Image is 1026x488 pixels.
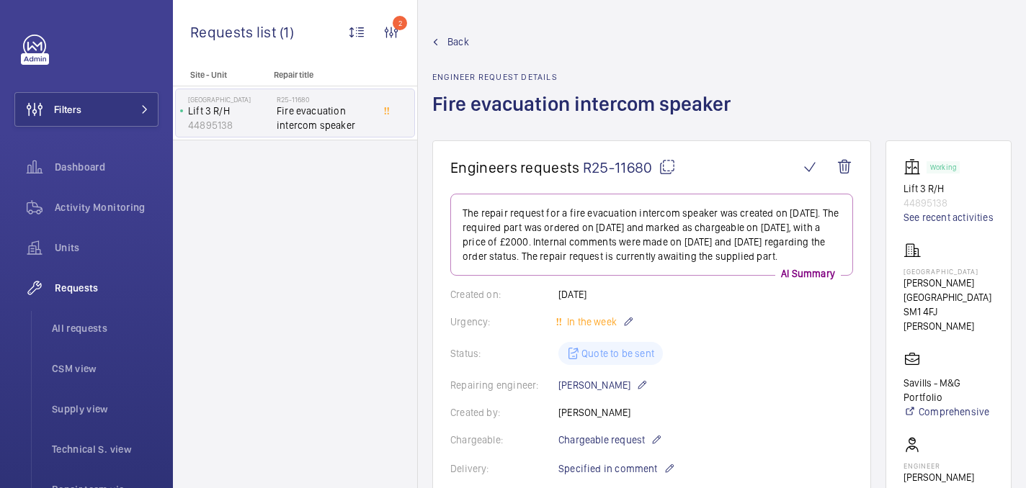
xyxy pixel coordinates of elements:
[277,95,372,104] h2: R25-11680
[583,158,676,176] span: R25-11680
[904,376,994,405] p: Savills - M&G Portfolio
[904,267,994,276] p: [GEOGRAPHIC_DATA]
[55,160,159,174] span: Dashboard
[930,165,956,170] p: Working
[190,23,280,41] span: Requests list
[450,158,580,176] span: Engineers requests
[188,104,271,118] p: Lift 3 R/H
[54,102,81,117] span: Filters
[904,196,994,210] p: 44895138
[52,402,159,416] span: Supply view
[274,70,369,80] p: Repair title
[558,433,645,447] span: Chargeable request
[904,276,994,304] p: [PERSON_NAME][GEOGRAPHIC_DATA]
[564,316,617,327] span: In the week
[173,70,268,80] p: Site - Unit
[558,460,675,477] p: Specified in comment
[904,470,974,484] p: [PERSON_NAME]
[277,104,372,132] span: Fire evacuation intercom speaker
[52,321,159,335] span: All requests
[904,210,994,225] a: See recent activities
[463,206,841,263] p: The repair request for a fire evacuation intercom speaker was created on [DATE]. The required par...
[558,376,648,394] p: [PERSON_NAME]
[188,118,271,132] p: 44895138
[432,91,739,140] h1: Fire evacuation intercom speaker
[447,35,469,49] span: Back
[775,266,841,281] p: AI Summary
[14,92,159,127] button: Filters
[904,405,994,419] a: Comprehensive
[55,240,159,255] span: Units
[55,281,159,295] span: Requests
[904,158,927,176] img: elevator.svg
[904,461,974,470] p: Engineer
[52,442,159,456] span: Technical S. view
[188,95,271,104] p: [GEOGRAPHIC_DATA]
[904,181,994,196] p: Lift 3 R/H
[904,304,994,333] p: SM1 4FJ [PERSON_NAME]
[432,72,739,82] h2: Engineer request details
[52,361,159,376] span: CSM view
[55,200,159,214] span: Activity Monitoring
